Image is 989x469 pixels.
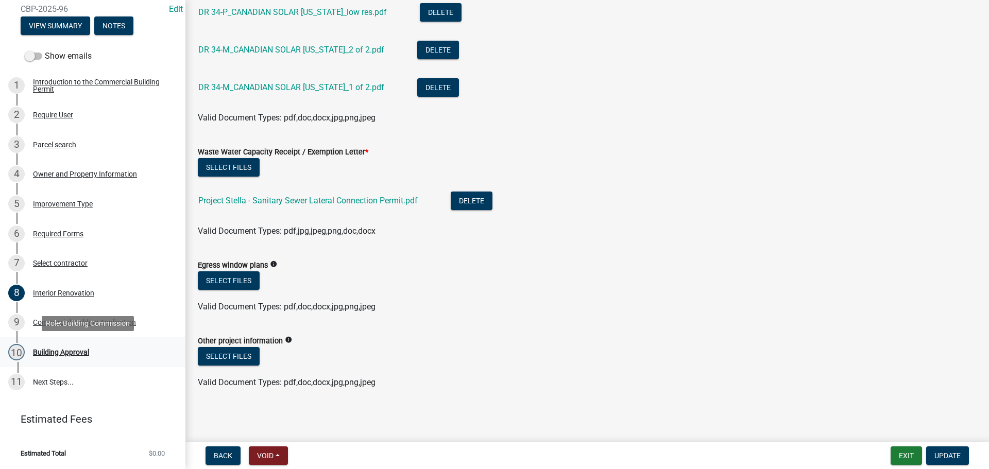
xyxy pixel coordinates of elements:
wm-modal-confirm: Delete Document [417,46,459,56]
wm-modal-confirm: Delete Document [417,83,459,93]
a: Edit [169,4,183,14]
div: 7 [8,255,25,271]
div: Required Forms [33,230,83,237]
button: Delete [420,3,462,22]
button: Delete [417,41,459,59]
div: Select contractor [33,259,88,267]
div: Interior Renovation [33,289,94,297]
button: Update [926,446,969,465]
div: 9 [8,314,25,331]
span: Update [934,451,961,460]
i: info [285,336,292,343]
i: info [270,260,277,268]
label: Waste Water Capacity Receipt / Exemption Letter [198,149,368,156]
div: 3 [8,136,25,153]
div: Introduction to the Commercial Building Permit [33,78,169,93]
button: Select files [198,271,260,290]
div: 1 [8,77,25,94]
span: Valid Document Types: pdf,doc,docx,jpg,png,jpeg [198,113,376,123]
wm-modal-confirm: Summary [21,22,90,30]
button: Delete [451,192,492,210]
a: DR 34-P_CANADIAN SOLAR [US_STATE]_low res.pdf [198,7,387,17]
a: DR 34-M_CANADIAN SOLAR [US_STATE]_1 of 2.pdf [198,82,384,92]
div: 6 [8,225,25,242]
div: Improvement Type [33,200,93,207]
button: Select files [198,158,260,177]
div: Owner and Property Information [33,170,137,178]
wm-modal-confirm: Delete Document [420,8,462,18]
span: Valid Document Types: pdf,jpg,jpeg,png,doc,docx [198,226,376,236]
button: View Summary [21,16,90,35]
label: Show emails [25,50,92,62]
span: CBP-2025-96 [21,4,165,14]
span: Valid Document Types: pdf,doc,docx,jpg,png,jpeg [198,302,376,311]
a: Estimated Fees [8,409,169,429]
button: Exit [891,446,922,465]
div: Require User [33,111,73,118]
div: 11 [8,374,25,390]
wm-modal-confirm: Notes [94,22,133,30]
div: 2 [8,107,25,123]
div: Commercial Building Application [33,319,136,326]
span: $0.00 [149,450,165,457]
button: Void [249,446,288,465]
div: Building Approval [33,349,89,356]
div: Role: Building Commission [42,316,134,331]
span: Valid Document Types: pdf,doc,docx,jpg,png,jpeg [198,377,376,387]
button: Back [206,446,241,465]
label: Other project information [198,338,283,345]
button: Select files [198,347,260,366]
button: Delete [417,78,459,97]
div: 5 [8,196,25,212]
wm-modal-confirm: Delete Document [451,197,492,206]
span: Back [214,451,232,460]
a: DR 34-M_CANADIAN SOLAR [US_STATE]_2 of 2.pdf [198,45,384,55]
span: Estimated Total [21,450,66,457]
button: Notes [94,16,133,35]
div: Parcel search [33,141,76,148]
div: 8 [8,285,25,301]
div: 10 [8,344,25,360]
div: 4 [8,166,25,182]
a: Project Stella - Sanitary Sewer Lateral Connection Permit.pdf [198,196,418,205]
span: Void [257,451,274,460]
label: Egress window plans [198,262,268,269]
wm-modal-confirm: Edit Application Number [169,4,183,14]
